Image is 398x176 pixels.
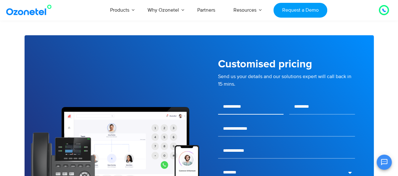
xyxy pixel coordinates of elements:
[218,73,355,88] p: Send us your details and our solutions expert will call back in 15 mins.
[377,155,392,170] button: Open chat
[218,59,355,70] h5: Customised pricing
[273,3,327,18] a: Request a Demo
